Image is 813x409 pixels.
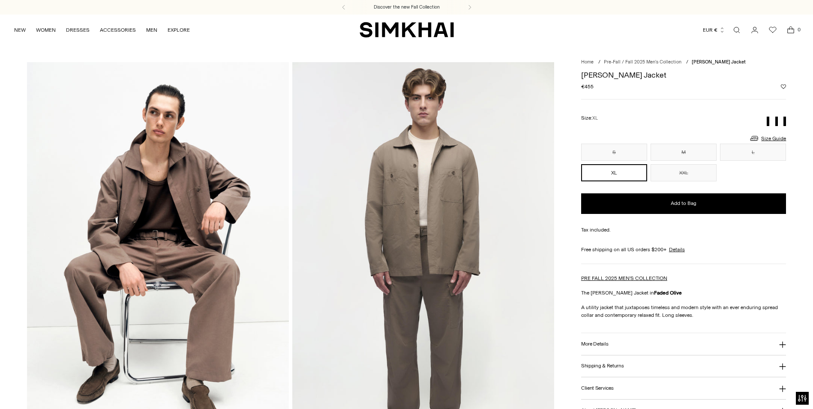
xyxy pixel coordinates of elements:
[581,333,786,355] button: More Details
[581,59,594,65] a: Home
[749,133,786,144] a: Size Guide
[720,144,786,161] button: L
[36,21,56,39] a: WOMEN
[581,289,786,297] p: The [PERSON_NAME] Jacket in
[692,59,746,65] span: [PERSON_NAME] Jacket
[146,21,157,39] a: MEN
[581,304,786,319] p: A utility jacket that juxtaposes timeless and modern style with an ever enduring spread collar an...
[592,115,598,121] span: XL
[66,21,90,39] a: DRESSES
[581,246,786,253] div: Free shipping on all US orders $200+
[651,144,717,161] button: M
[598,59,600,66] div: /
[581,385,614,391] h3: Client Services
[746,21,763,39] a: Go to the account page
[654,290,682,296] strong: Faded Olive
[360,21,454,38] a: SIMKHAI
[581,144,647,161] button: S
[671,200,696,207] span: Add to Bag
[781,84,786,89] button: Add to Wishlist
[581,193,786,214] button: Add to Bag
[703,21,725,39] button: EUR €
[581,377,786,399] button: Client Services
[782,21,799,39] a: Open cart modal
[581,114,598,122] label: Size:
[168,21,190,39] a: EXPLORE
[581,59,786,66] nav: breadcrumbs
[14,21,26,39] a: NEW
[795,26,803,33] span: 0
[374,4,440,11] a: Discover the new Fall Collection
[764,21,781,39] a: Wishlist
[581,363,624,369] h3: Shipping & Returns
[581,226,786,234] div: Tax included.
[669,246,685,253] a: Details
[581,164,647,181] button: XL
[604,59,681,65] a: Pre-Fall / Fall 2025 Men's Collection
[651,164,717,181] button: XXL
[581,341,608,347] h3: More Details
[581,71,786,79] h1: [PERSON_NAME] Jacket
[581,275,667,281] a: PRE FALL 2025 MEN'S COLLECTION
[728,21,745,39] a: Open search modal
[581,355,786,377] button: Shipping & Returns
[686,59,688,66] div: /
[100,21,136,39] a: ACCESSORIES
[581,83,594,90] span: €455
